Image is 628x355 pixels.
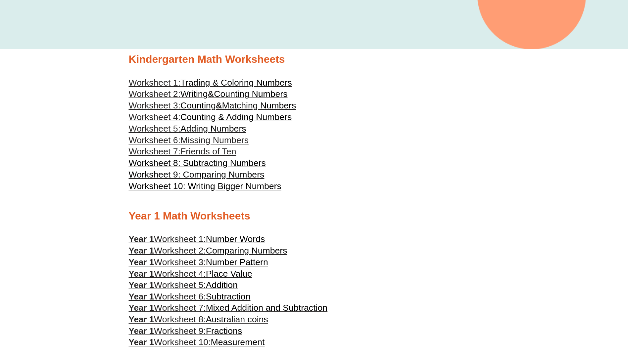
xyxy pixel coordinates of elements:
a: Worksheet 6:Missing Numbers [129,135,249,145]
span: Worksheet 7: [154,303,206,313]
span: Worksheet 5: [154,280,206,290]
a: Worksheet 2:Writing&Counting Numbers [129,89,288,99]
iframe: Chat Widget [518,280,628,355]
span: Worksheet 4: [154,269,206,279]
span: Addition [206,280,238,290]
span: Worksheet 10: [154,337,211,347]
span: Fractions [206,326,242,336]
a: Year 1Worksheet 9:Fractions [129,326,242,336]
span: Counting Numbers [214,89,287,99]
h2: Year 1 Math Worksheets [129,209,500,223]
a: Worksheet 10: Writing Bigger Numbers [129,181,281,191]
a: Year 1Worksheet 6:Subtraction [129,292,251,301]
a: Worksheet 1:Trading & Coloring Numbers [129,78,292,88]
span: Worksheet 9: [154,326,206,336]
span: Number Pattern [206,257,268,267]
span: Worksheet 7: [129,146,181,156]
span: Matching Numbers [222,100,296,110]
h2: Kindergarten Math Worksheets [129,53,500,66]
span: Mixed Addition and Subtraction [206,303,328,313]
span: Measurement [211,337,265,347]
span: Missing Numbers [180,135,249,145]
span: Worksheet 6: [154,292,206,301]
span: Worksheet 3: [154,257,206,267]
a: Year 1Worksheet 10:Measurement [129,337,265,347]
a: Worksheet 5:Adding Numbers [129,124,246,134]
a: Year 1Worksheet 3:Number Pattern [129,257,268,267]
span: Trading & Coloring Numbers [180,78,292,88]
span: Worksheet 2: [154,246,206,256]
span: Worksheet 4: [129,112,181,122]
a: Year 1Worksheet 2:Comparing Numbers [129,246,287,256]
span: Counting & Adding Numbers [180,112,292,122]
a: Worksheet 8: Subtracting Numbers [129,158,266,168]
span: Adding Numbers [180,124,246,134]
span: Worksheet 1: [154,234,206,244]
span: Worksheet 8: [154,314,206,324]
a: Worksheet 3:Counting&Matching Numbers [129,100,296,110]
a: Worksheet 4:Counting & Adding Numbers [129,112,292,122]
span: Subtraction [206,292,251,301]
span: Australian coins [206,314,268,324]
a: Year 1Worksheet 4:Place Value [129,269,252,279]
span: Place Value [206,269,252,279]
span: Worksheet 2: [129,89,181,99]
span: Worksheet 1: [129,78,181,88]
span: Worksheet 3: [129,100,181,110]
a: Year 1Worksheet 5:Addition [129,280,238,290]
a: Worksheet 7:Friends of Ten [129,146,236,156]
a: Year 1Worksheet 7:Mixed Addition and Subtraction [129,303,328,313]
a: Year 1Worksheet 1:Number Words [129,234,265,244]
span: Writing [180,89,208,99]
span: Comparing Numbers [206,246,287,256]
span: Counting [180,100,216,110]
a: Year 1Worksheet 8:Australian coins [129,314,268,324]
span: Friends of Ten [180,146,236,156]
span: Worksheet 6: [129,135,181,145]
a: Worksheet 9: Comparing Numbers [129,170,265,179]
span: Number Words [206,234,265,244]
span: Worksheet 5: [129,124,181,134]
